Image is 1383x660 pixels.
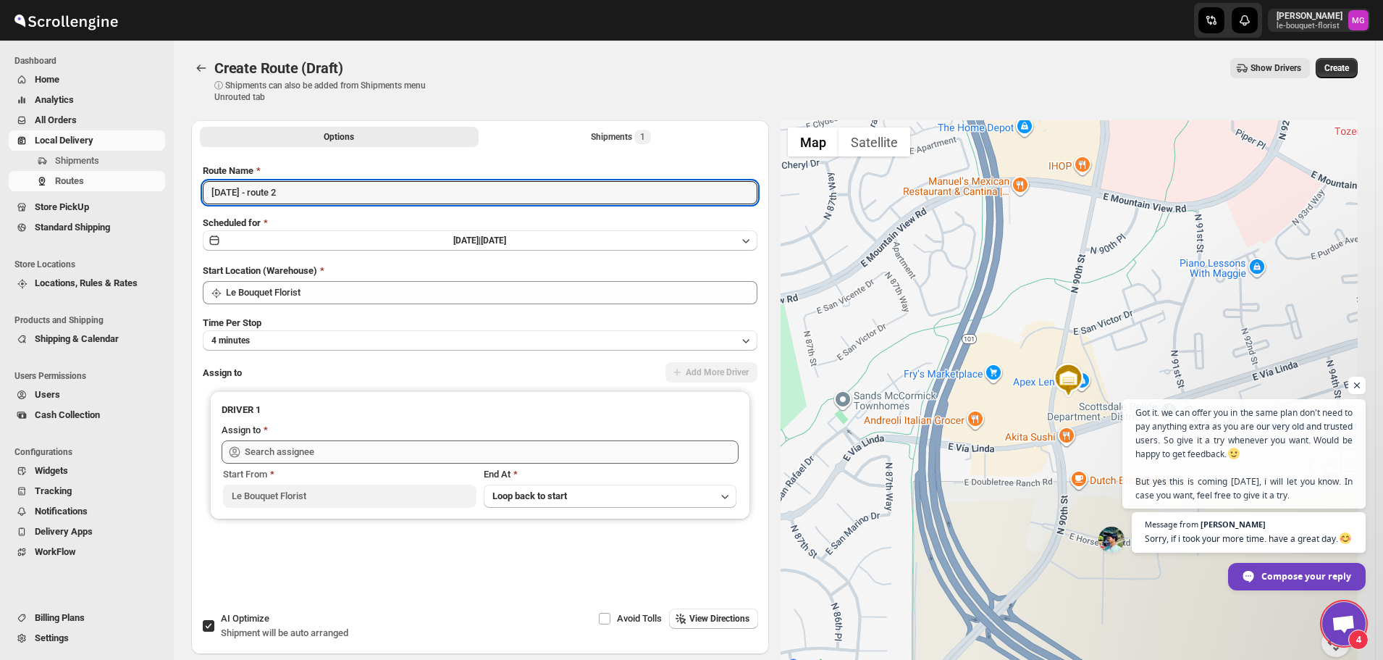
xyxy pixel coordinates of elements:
[1352,16,1365,25] text: MG
[9,70,165,90] button: Home
[9,151,165,171] button: Shipments
[1322,602,1366,646] div: Open chat
[1324,62,1349,74] span: Create
[14,446,167,458] span: Configurations
[14,314,167,326] span: Products and Shipping
[200,127,479,147] button: All Route Options
[9,90,165,110] button: Analytics
[669,609,758,629] button: View Directions
[35,114,77,125] span: All Orders
[35,409,100,420] span: Cash Collection
[222,403,739,417] h3: DRIVER 1
[203,317,261,328] span: Time Per Stop
[221,613,269,624] span: AI Optimize
[35,222,110,233] span: Standard Shipping
[838,128,910,156] button: Show satellite imagery
[1321,628,1350,657] button: Map camera controls
[35,506,88,517] span: Notifications
[9,385,165,405] button: Users
[9,628,165,648] button: Settings
[14,259,167,270] span: Store Locations
[35,277,138,288] span: Locations, Rules & Rates
[214,59,343,77] span: Create Route (Draft)
[223,469,267,480] span: Start From
[35,632,69,643] span: Settings
[9,405,165,425] button: Cash Collection
[9,501,165,522] button: Notifications
[203,330,757,351] button: 4 minutes
[203,265,317,276] span: Start Location (Warehouse)
[35,465,68,476] span: Widgets
[1201,520,1266,528] span: [PERSON_NAME]
[14,55,167,67] span: Dashboard
[191,152,769,608] div: All Route Options
[245,440,739,464] input: Search assignee
[211,335,250,346] span: 4 minutes
[1145,520,1198,528] span: Message from
[482,127,760,147] button: Selected Shipments
[481,235,506,246] span: [DATE]
[14,370,167,382] span: Users Permissions
[35,389,60,400] span: Users
[788,128,838,156] button: Show street map
[617,613,662,624] span: Avoid Tolls
[214,80,442,103] p: ⓘ Shipments can also be added from Shipments menu Unrouted tab
[484,467,737,482] div: End At
[221,627,348,638] span: Shipment will be auto arranged
[9,522,165,542] button: Delivery Apps
[9,481,165,501] button: Tracking
[492,490,567,501] span: Loop back to start
[1135,406,1353,502] span: Got it. we can offer you in the same plan don't need to pay anything extra as you are our very ol...
[1145,532,1353,546] span: Sorry, if i took your more time. have a great day.
[640,131,645,143] span: 1
[35,612,85,623] span: Billing Plans
[1316,58,1358,78] button: Create
[1261,564,1351,589] span: Compose your reply
[1230,58,1310,78] button: Show Drivers
[9,461,165,481] button: Widgets
[9,329,165,349] button: Shipping & Calendar
[484,485,737,508] button: Loop back to start
[1277,10,1342,22] p: [PERSON_NAME]
[9,171,165,191] button: Routes
[9,110,165,130] button: All Orders
[324,131,354,143] span: Options
[203,165,253,176] span: Route Name
[203,181,757,204] input: Eg: Bengaluru Route
[1277,22,1342,30] p: le-bouquet-florist
[35,135,93,146] span: Local Delivery
[35,94,74,105] span: Analytics
[1348,10,1369,30] span: Melody Gluth
[591,130,651,144] div: Shipments
[35,333,119,344] span: Shipping & Calendar
[191,58,211,78] button: Routes
[9,542,165,562] button: WorkFlow
[203,367,242,378] span: Assign to
[226,281,757,304] input: Search location
[9,273,165,293] button: Locations, Rules & Rates
[12,2,120,38] img: ScrollEngine
[55,175,84,186] span: Routes
[9,608,165,628] button: Billing Plans
[35,526,93,537] span: Delivery Apps
[1268,9,1370,32] button: User menu
[55,155,99,166] span: Shipments
[203,217,261,228] span: Scheduled for
[35,74,59,85] span: Home
[1250,62,1301,74] span: Show Drivers
[1348,630,1369,650] span: 4
[453,235,481,246] span: [DATE] |
[35,201,89,212] span: Store PickUp
[689,613,749,625] span: View Directions
[35,485,72,496] span: Tracking
[35,546,76,557] span: WorkFlow
[203,230,757,251] button: [DATE]|[DATE]
[222,423,261,438] div: Assign to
